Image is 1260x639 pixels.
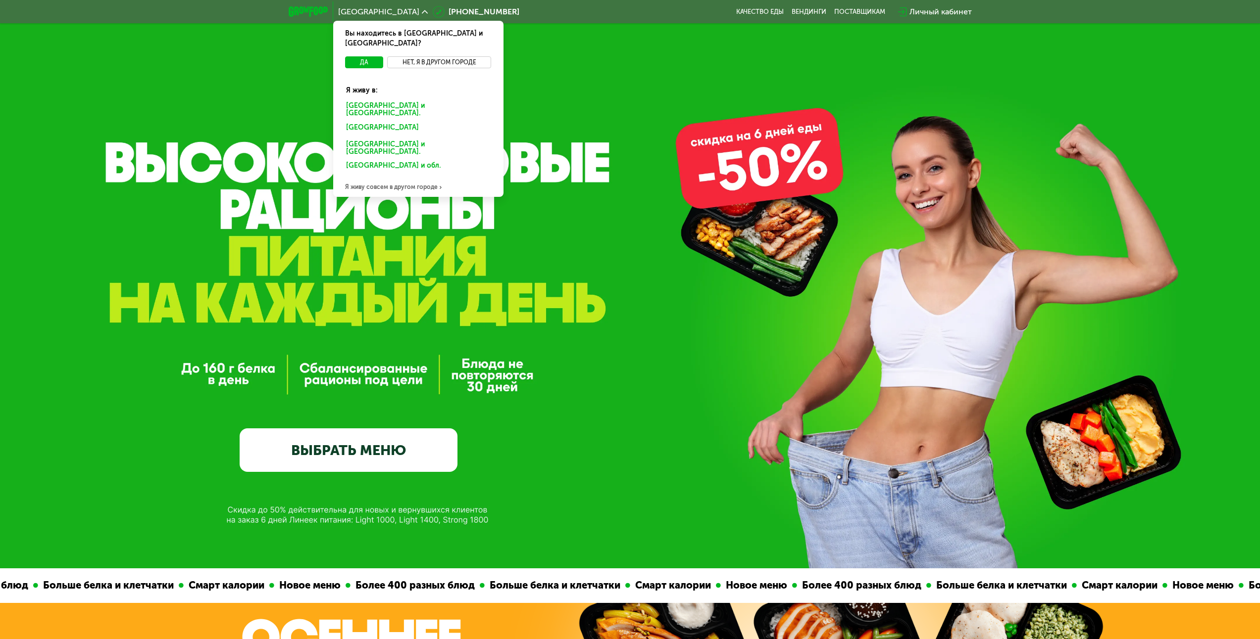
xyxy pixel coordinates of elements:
[909,6,972,18] div: Личный кабинет
[240,428,457,472] a: ВЫБРАТЬ МЕНЮ
[718,578,789,593] div: Новое меню
[35,578,176,593] div: Больше белка и клетчатки
[482,578,622,593] div: Больше белка и клетчатки
[271,578,343,593] div: Новое меню
[627,578,713,593] div: Смарт калории
[333,21,504,56] div: Вы находитесь в [GEOGRAPHIC_DATA] и [GEOGRAPHIC_DATA]?
[339,159,494,175] div: [GEOGRAPHIC_DATA] и обл.
[794,578,923,593] div: Более 400 разных блюд
[1164,578,1236,593] div: Новое меню
[387,56,492,68] button: Нет, я в другом городе
[339,78,498,95] div: Я живу в:
[834,8,885,16] div: поставщикам
[1074,578,1159,593] div: Смарт калории
[928,578,1069,593] div: Больше белка и клетчатки
[339,138,498,159] div: [GEOGRAPHIC_DATA] и [GEOGRAPHIC_DATA].
[181,578,266,593] div: Смарт калории
[792,8,826,16] a: Вендинги
[345,56,383,68] button: Да
[339,99,498,120] div: [GEOGRAPHIC_DATA] и [GEOGRAPHIC_DATA].
[339,121,494,137] div: [GEOGRAPHIC_DATA]
[333,177,504,197] div: Я живу совсем в другом городе
[338,8,419,16] span: [GEOGRAPHIC_DATA]
[433,6,519,18] a: [PHONE_NUMBER]
[348,578,477,593] div: Более 400 разных блюд
[736,8,784,16] a: Качество еды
